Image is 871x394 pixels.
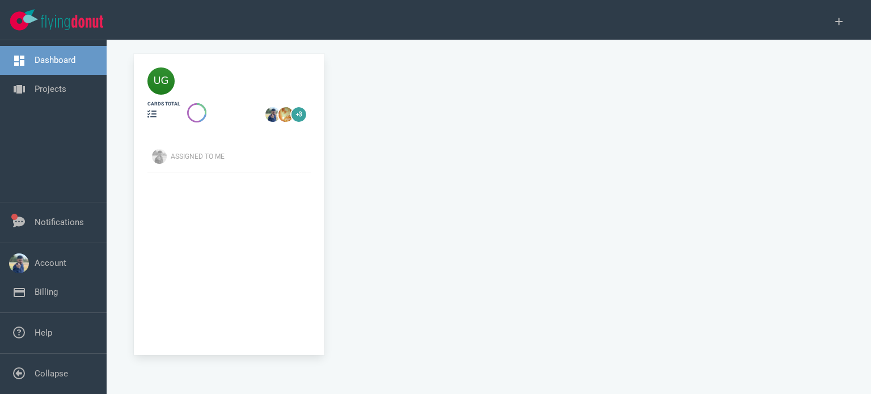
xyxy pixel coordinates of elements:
[41,15,103,30] img: Flying Donut text logo
[35,84,66,94] a: Projects
[35,287,58,297] a: Billing
[278,107,293,122] img: 26
[171,151,318,162] div: Assigned To Me
[35,55,75,65] a: Dashboard
[296,111,302,117] text: +3
[265,107,280,122] img: 26
[35,258,66,268] a: Account
[152,149,167,164] img: Avatar
[35,328,52,338] a: Help
[147,100,180,108] div: cards total
[147,67,175,95] img: 40
[35,217,84,227] a: Notifications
